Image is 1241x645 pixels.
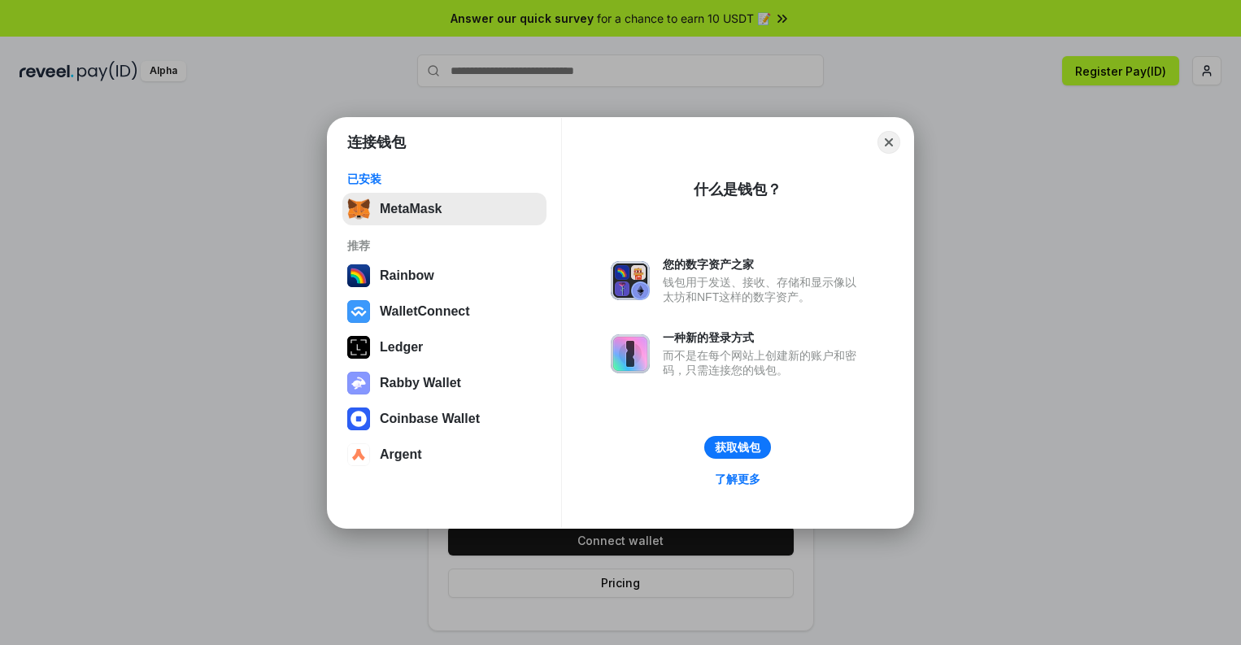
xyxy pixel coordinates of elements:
div: 已安装 [347,172,542,186]
button: Coinbase Wallet [342,403,546,435]
div: Rainbow [380,268,434,283]
button: WalletConnect [342,295,546,328]
div: 一种新的登录方式 [663,330,864,345]
div: Rabby Wallet [380,376,461,390]
div: Coinbase Wallet [380,412,480,426]
div: 钱包用于发送、接收、存储和显示像以太坊和NFT这样的数字资产。 [663,275,864,304]
img: svg+xml,%3Csvg%20xmlns%3D%22http%3A%2F%2Fwww.w3.org%2F2000%2Fsvg%22%20fill%3D%22none%22%20viewBox... [611,261,650,300]
div: 推荐 [347,238,542,253]
div: 您的数字资产之家 [663,257,864,272]
img: svg+xml,%3Csvg%20width%3D%2228%22%20height%3D%2228%22%20viewBox%3D%220%200%2028%2028%22%20fill%3D... [347,443,370,466]
div: 了解更多 [715,472,760,486]
img: svg+xml,%3Csvg%20width%3D%2228%22%20height%3D%2228%22%20viewBox%3D%220%200%2028%2028%22%20fill%3D... [347,407,370,430]
button: 获取钱包 [704,436,771,459]
button: MetaMask [342,193,546,225]
div: 获取钱包 [715,440,760,455]
div: Argent [380,447,422,462]
img: svg+xml,%3Csvg%20width%3D%22120%22%20height%3D%22120%22%20viewBox%3D%220%200%20120%20120%22%20fil... [347,264,370,287]
button: Ledger [342,331,546,364]
img: svg+xml,%3Csvg%20xmlns%3D%22http%3A%2F%2Fwww.w3.org%2F2000%2Fsvg%22%20fill%3D%22none%22%20viewBox... [611,334,650,373]
img: svg+xml,%3Csvg%20fill%3D%22none%22%20height%3D%2233%22%20viewBox%3D%220%200%2035%2033%22%20width%... [347,198,370,220]
div: MetaMask [380,202,442,216]
button: Close [877,131,900,154]
div: WalletConnect [380,304,470,319]
img: svg+xml,%3Csvg%20width%3D%2228%22%20height%3D%2228%22%20viewBox%3D%220%200%2028%2028%22%20fill%3D... [347,300,370,323]
img: svg+xml,%3Csvg%20xmlns%3D%22http%3A%2F%2Fwww.w3.org%2F2000%2Fsvg%22%20width%3D%2228%22%20height%3... [347,336,370,359]
img: svg+xml,%3Csvg%20xmlns%3D%22http%3A%2F%2Fwww.w3.org%2F2000%2Fsvg%22%20fill%3D%22none%22%20viewBox... [347,372,370,394]
button: Rainbow [342,259,546,292]
button: Rabby Wallet [342,367,546,399]
div: 什么是钱包？ [694,180,782,199]
div: 而不是在每个网站上创建新的账户和密码，只需连接您的钱包。 [663,348,864,377]
button: Argent [342,438,546,471]
a: 了解更多 [705,468,770,490]
div: Ledger [380,340,423,355]
h1: 连接钱包 [347,133,406,152]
